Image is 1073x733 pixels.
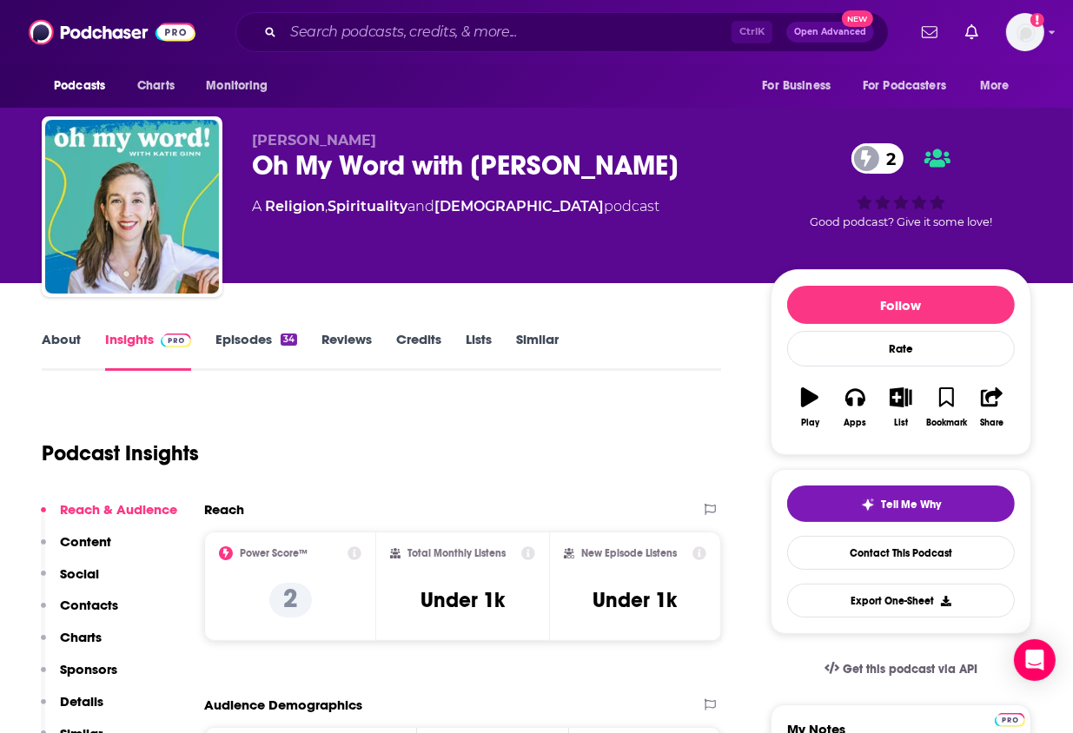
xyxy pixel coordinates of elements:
[396,331,441,371] a: Credits
[1006,13,1044,51] button: Show profile menu
[60,565,99,582] p: Social
[60,629,102,645] p: Charts
[970,376,1015,439] button: Share
[750,69,852,102] button: open menu
[732,21,772,43] span: Ctrl K
[269,583,312,617] p: 2
[516,331,559,371] a: Similar
[771,132,1031,240] div: 2Good podcast? Give it some love!
[42,69,128,102] button: open menu
[60,501,177,518] p: Reach & Audience
[45,120,219,294] img: Oh My Word with Katie
[801,418,819,428] div: Play
[924,376,969,439] button: Bookmark
[794,28,866,36] span: Open Advanced
[60,597,118,613] p: Contacts
[878,376,924,439] button: List
[869,143,904,174] span: 2
[980,418,1003,428] div: Share
[137,74,175,98] span: Charts
[861,498,875,512] img: tell me why sparkle
[810,215,992,228] span: Good podcast? Give it some love!
[42,440,199,466] h1: Podcast Insights
[843,662,977,677] span: Get this podcast via API
[915,17,944,47] a: Show notifications dropdown
[126,69,185,102] a: Charts
[41,693,103,725] button: Details
[581,547,677,559] h2: New Episode Listens
[421,587,505,613] h3: Under 1k
[41,501,177,533] button: Reach & Audience
[42,331,81,371] a: About
[252,132,376,149] span: [PERSON_NAME]
[407,547,506,559] h2: Total Monthly Listens
[844,418,867,428] div: Apps
[1014,639,1056,681] div: Open Intercom Messenger
[41,533,111,565] button: Content
[1006,13,1044,51] img: User Profile
[252,196,659,217] div: A podcast
[787,536,1015,570] a: Contact This Podcast
[787,286,1015,324] button: Follow
[235,12,889,52] div: Search podcasts, credits, & more...
[41,565,99,598] button: Social
[41,629,102,661] button: Charts
[787,331,1015,366] div: Rate
[995,713,1025,727] img: Podchaser Pro
[325,198,328,215] span: ,
[321,331,372,371] a: Reviews
[968,69,1031,102] button: open menu
[926,418,967,428] div: Bookmark
[204,501,244,518] h2: Reach
[995,710,1025,727] a: Pro website
[41,597,118,629] button: Contacts
[842,10,873,27] span: New
[194,69,290,102] button: open menu
[787,376,832,439] button: Play
[240,547,308,559] h2: Power Score™
[980,74,1010,98] span: More
[1006,13,1044,51] span: Logged in as JohnJMudgett
[762,74,831,98] span: For Business
[787,584,1015,617] button: Export One-Sheet
[434,198,604,215] a: [DEMOGRAPHIC_DATA]
[811,648,991,690] a: Get this podcast via API
[1030,13,1044,27] svg: Add a profile image
[206,74,268,98] span: Monitoring
[466,331,492,371] a: Lists
[407,198,434,215] span: and
[832,376,878,439] button: Apps
[29,16,195,49] img: Podchaser - Follow, Share and Rate Podcasts
[593,587,677,613] h3: Under 1k
[863,74,946,98] span: For Podcasters
[328,198,407,215] a: Spirituality
[60,693,103,710] p: Details
[851,143,904,174] a: 2
[894,418,908,428] div: List
[958,17,985,47] a: Show notifications dropdown
[283,18,732,46] input: Search podcasts, credits, & more...
[161,333,191,347] img: Podchaser Pro
[60,661,117,677] p: Sponsors
[54,74,105,98] span: Podcasts
[41,661,117,693] button: Sponsors
[215,331,297,371] a: Episodes34
[882,498,942,512] span: Tell Me Why
[265,198,325,215] a: Religion
[787,485,1015,522] button: tell me why sparkleTell Me Why
[786,22,874,43] button: Open AdvancedNew
[204,697,362,713] h2: Audience Demographics
[851,69,971,102] button: open menu
[105,331,191,371] a: InsightsPodchaser Pro
[281,333,297,346] div: 34
[60,533,111,550] p: Content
